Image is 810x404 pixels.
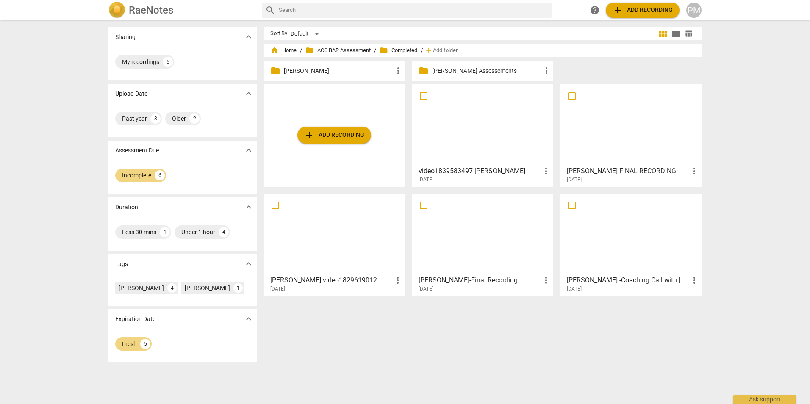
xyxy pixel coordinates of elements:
[122,340,137,348] div: Fresh
[270,46,279,55] span: home
[115,260,128,268] p: Tags
[108,2,125,19] img: Logo
[419,275,541,285] h3: Maria Candler-Final Recording
[129,4,173,16] h2: RaeNotes
[284,66,393,75] p: Jen Matsunaga
[374,47,376,54] span: /
[567,285,582,293] span: [DATE]
[682,28,695,40] button: Table view
[244,89,254,99] span: expand_more
[671,29,681,39] span: view_list
[122,171,151,180] div: Incomplete
[244,32,254,42] span: expand_more
[432,66,541,75] p: Sonia Assessements
[297,127,371,144] button: Upload
[270,66,280,76] span: folder
[115,203,138,212] p: Duration
[242,30,255,43] button: Show more
[291,27,322,41] div: Default
[541,66,552,76] span: more_vert
[424,46,433,55] span: add
[686,3,702,18] button: PM
[419,285,433,293] span: [DATE]
[669,28,682,40] button: List view
[279,3,548,17] input: Search
[393,275,403,285] span: more_vert
[242,313,255,325] button: Show more
[219,227,229,237] div: 4
[244,314,254,324] span: expand_more
[419,166,541,176] h3: video1839583497 Cody
[393,66,403,76] span: more_vert
[242,144,255,157] button: Show more
[122,114,147,123] div: Past year
[155,170,165,180] div: 6
[185,284,230,292] div: [PERSON_NAME]
[305,46,314,55] span: folder
[115,146,159,155] p: Assessment Due
[733,395,796,404] div: Ask support
[419,66,429,76] span: folder
[419,176,433,183] span: [DATE]
[270,30,287,37] div: Sort By
[140,339,150,349] div: 5
[421,47,423,54] span: /
[244,145,254,155] span: expand_more
[163,57,173,67] div: 5
[115,33,136,42] p: Sharing
[172,114,186,123] div: Older
[541,275,551,285] span: more_vert
[150,113,161,124] div: 3
[658,29,668,39] span: view_module
[300,47,302,54] span: /
[380,46,388,55] span: folder
[160,227,170,237] div: 1
[567,176,582,183] span: [DATE]
[167,283,177,293] div: 4
[567,166,689,176] h3: S.DIMISA FINAL RECORDING
[115,315,155,324] p: Expiration Date
[613,5,623,15] span: add
[181,228,215,236] div: Under 1 hour
[244,202,254,212] span: expand_more
[541,166,551,176] span: more_vert
[122,228,156,236] div: Less 30 mins
[689,166,699,176] span: more_vert
[119,284,164,292] div: [PERSON_NAME]
[380,46,417,55] span: Completed
[563,196,699,292] a: [PERSON_NAME] -Coaching Call with [PERSON_NAME] Final submission (1)[DATE]
[415,196,550,292] a: [PERSON_NAME]-Final Recording[DATE]
[685,30,693,38] span: table_chart
[270,46,297,55] span: Home
[122,58,159,66] div: My recordings
[689,275,699,285] span: more_vert
[657,28,669,40] button: Tile view
[265,5,275,15] span: search
[242,201,255,213] button: Show more
[304,130,314,140] span: add
[567,275,689,285] h3: Cheri -Coaching Call with Kari Final submission (1)
[415,87,550,183] a: video1839583497 [PERSON_NAME][DATE]
[613,5,673,15] span: Add recording
[606,3,680,18] button: Upload
[242,257,255,270] button: Show more
[189,113,200,124] div: 2
[304,130,364,140] span: Add recording
[590,5,600,15] span: help
[433,47,458,54] span: Add folder
[233,283,243,293] div: 1
[270,275,393,285] h3: Lynette Ridley video1829619012
[244,259,254,269] span: expand_more
[108,2,255,19] a: LogoRaeNotes
[266,196,402,292] a: [PERSON_NAME] video1829619012[DATE]
[115,89,147,98] p: Upload Date
[305,46,371,55] span: ACC BAR Assessment
[587,3,602,18] a: Help
[270,285,285,293] span: [DATE]
[563,87,699,183] a: [PERSON_NAME] FINAL RECORDING[DATE]
[242,87,255,100] button: Show more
